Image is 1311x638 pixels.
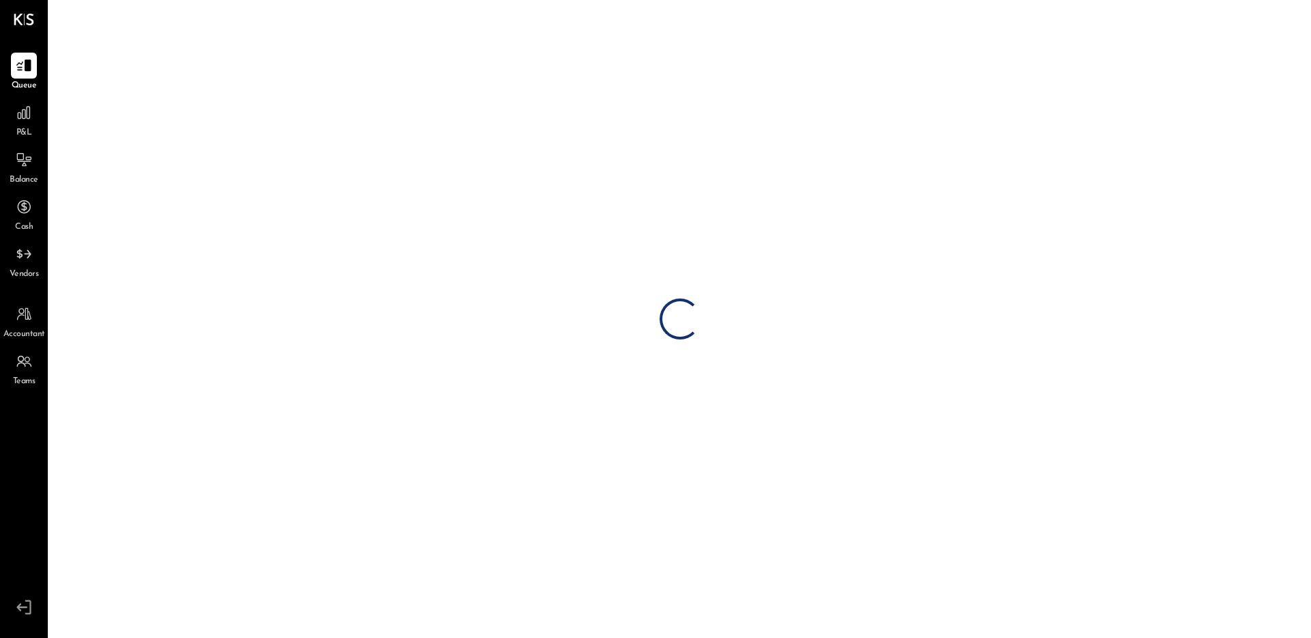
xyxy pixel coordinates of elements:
a: Queue [1,53,47,92]
a: Vendors [1,241,47,281]
span: Balance [10,174,38,186]
span: Accountant [3,329,45,341]
a: Accountant [1,301,47,341]
span: P&L [16,127,32,139]
a: Balance [1,147,47,186]
span: Vendors [10,268,39,281]
span: Teams [13,376,36,388]
a: Teams [1,348,47,388]
a: Cash [1,194,47,234]
a: P&L [1,100,47,139]
span: Queue [12,80,37,92]
span: Cash [15,221,33,234]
